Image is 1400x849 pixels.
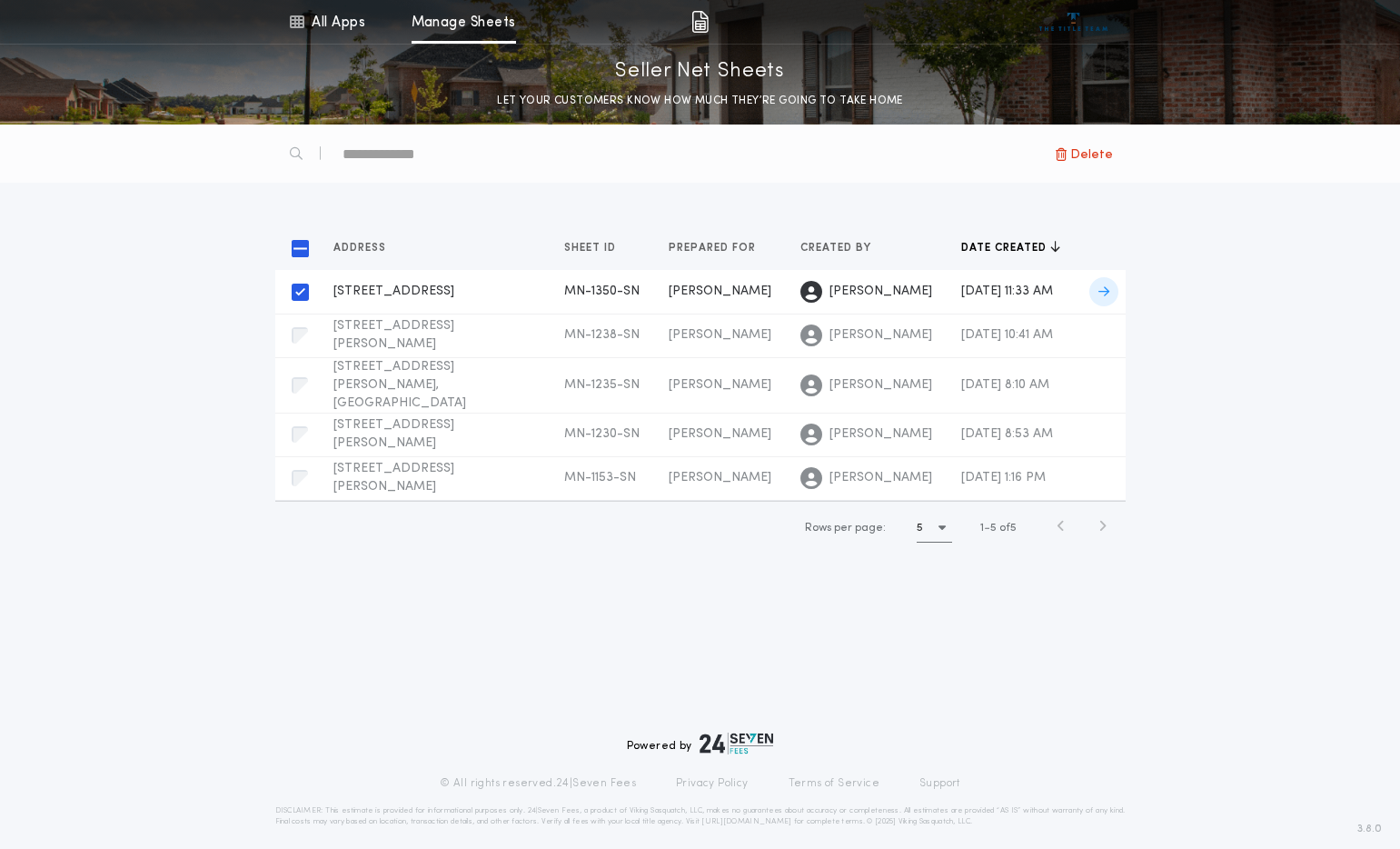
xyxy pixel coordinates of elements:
span: [PERSON_NAME] [829,326,932,345]
span: Delete [1070,144,1113,165]
button: Date created [961,239,1060,257]
span: MN-1238-SN [564,328,640,342]
button: Created by [800,239,885,257]
div: Powered by [627,733,774,754]
p: Seller Net Sheets [615,57,785,86]
span: [PERSON_NAME] [669,328,771,342]
button: Address [333,239,400,257]
span: [PERSON_NAME] [669,378,771,392]
button: Delete [1044,137,1126,170]
span: 3.8.0 [1357,821,1382,837]
span: Date created [961,241,1050,255]
a: Support [919,776,960,791]
span: [STREET_ADDRESS] [333,285,454,298]
span: [STREET_ADDRESS][PERSON_NAME] [333,462,454,494]
img: img [691,11,709,33]
span: MN-1235-SN [564,378,640,392]
button: Sheet ID [564,239,630,257]
span: [DATE] 1:16 PM [961,471,1046,484]
button: 5 [917,514,952,543]
span: [PERSON_NAME] [829,469,932,487]
span: Rows per page: [805,523,886,534]
span: of 5 [999,520,1017,536]
img: logo [700,733,774,754]
h1: 5 [917,519,923,537]
p: DISCLAIMER: This estimate is provided for informational purposes only. 24|Seven Fees, a product o... [275,805,1126,827]
span: [PERSON_NAME] [829,425,932,444]
span: [DATE] 10:41 AM [961,328,1053,342]
span: MN-1230-SN [564,427,640,441]
span: [DATE] 11:33 AM [961,285,1053,298]
p: LET YOUR CUSTOMERS KNOW HOW MUCH THEY’RE GOING TO TAKE HOME [497,92,903,110]
span: [STREET_ADDRESS][PERSON_NAME] [333,418,454,450]
span: Address [333,241,390,255]
span: MN-1153-SN [564,471,636,484]
a: [URL][DOMAIN_NAME] [701,818,791,825]
span: [STREET_ADDRESS][PERSON_NAME], [GEOGRAPHIC_DATA] [333,360,466,410]
span: Prepared for [669,241,760,255]
p: © All rights reserved. 24|Seven Fees [440,776,636,791]
span: [PERSON_NAME] [829,376,932,395]
img: vs-icon [1039,13,1107,31]
a: Privacy Policy [676,776,749,791]
span: [PERSON_NAME] [669,471,771,484]
span: [STREET_ADDRESS][PERSON_NAME] [333,319,454,351]
span: 5 [990,523,997,534]
span: [PERSON_NAME] [669,285,771,298]
span: [PERSON_NAME] [829,283,932,301]
a: Terms of Service [789,776,879,791]
span: Sheet ID [564,241,620,255]
span: [DATE] 8:10 AM [961,378,1049,392]
span: MN-1350-SN [564,285,640,298]
span: [DATE] 8:53 AM [961,427,1053,441]
span: Created by [800,241,875,255]
span: 1 [980,523,984,534]
span: [PERSON_NAME] [669,427,771,441]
